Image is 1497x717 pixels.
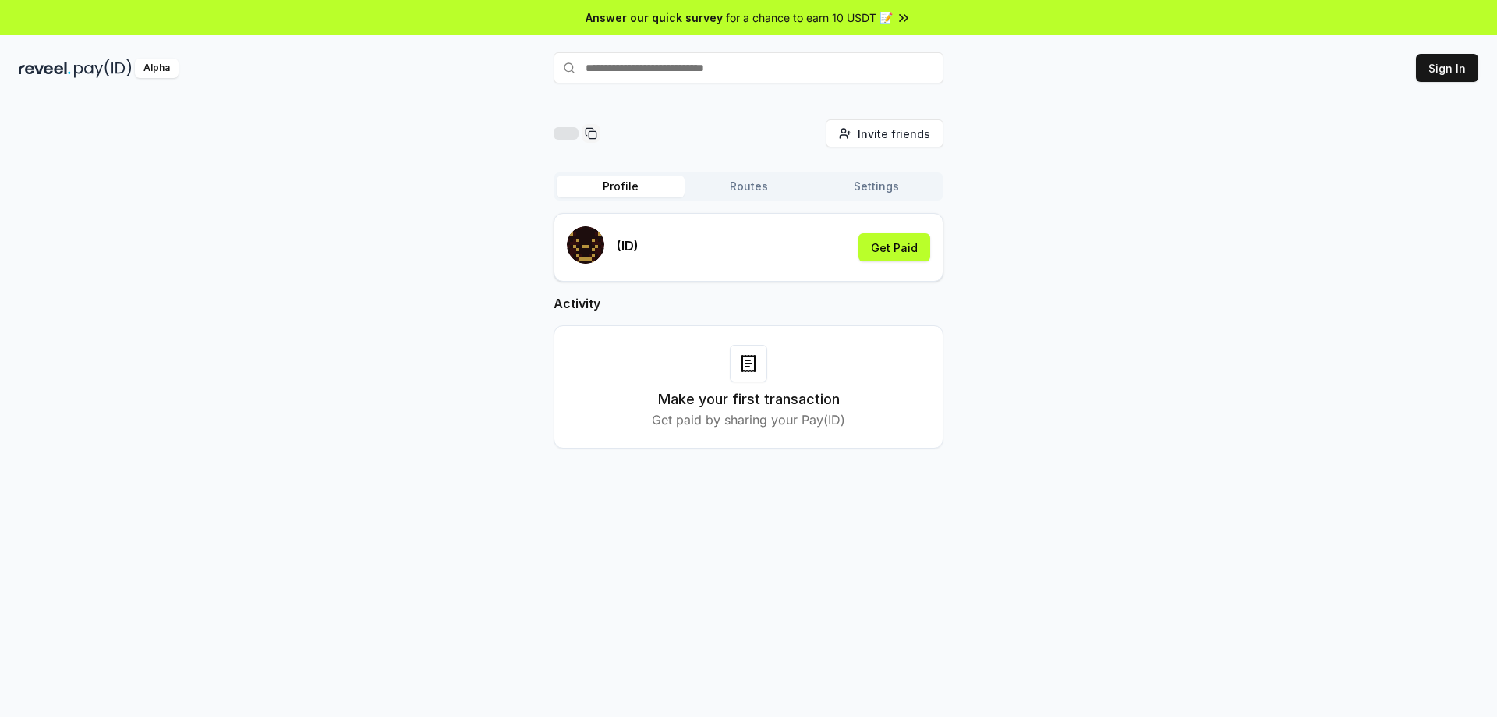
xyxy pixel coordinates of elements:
[812,176,940,197] button: Settings
[858,233,930,261] button: Get Paid
[554,294,943,313] h2: Activity
[826,119,943,147] button: Invite friends
[652,410,845,429] p: Get paid by sharing your Pay(ID)
[74,59,132,78] img: pay_id
[557,176,685,197] button: Profile
[617,236,639,255] p: (ID)
[1416,54,1478,82] button: Sign In
[135,59,179,78] div: Alpha
[726,9,893,26] span: for a chance to earn 10 USDT 📝
[19,59,71,78] img: reveel_dark
[586,9,723,26] span: Answer our quick survey
[858,126,930,142] span: Invite friends
[658,389,840,410] h3: Make your first transaction
[685,176,812,197] button: Routes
